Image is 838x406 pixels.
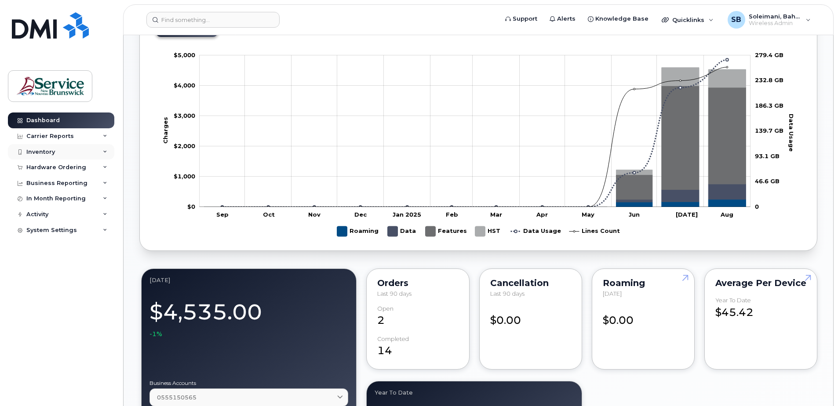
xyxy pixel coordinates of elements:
tspan: $5,000 [174,51,195,58]
div: Year to Date [715,297,751,304]
div: Average per Device [715,279,806,286]
div: Roaming [603,279,684,286]
tspan: $4,000 [174,82,195,89]
a: Alerts [543,10,582,28]
div: $45.42 [715,297,806,320]
tspan: Aug [720,211,733,218]
div: Soleimani, Bahar (HNB) [721,11,817,29]
tspan: 139.7 GB [755,127,783,134]
tspan: 93.1 GB [755,152,780,159]
tspan: Jun [629,211,640,218]
g: Chart [162,51,795,240]
tspan: Nov [308,211,321,218]
div: $0.00 [490,305,571,328]
div: Year to Date [375,389,573,396]
span: Alerts [557,14,576,23]
span: [DATE] [603,290,622,297]
div: 14 [377,336,458,359]
span: Last 90 days [490,290,525,297]
g: Lines Count [569,223,620,240]
div: 2 [377,305,458,328]
tspan: 279.4 GB [755,51,783,58]
g: Roaming [337,223,379,240]
span: Support [513,14,537,23]
tspan: Feb [446,211,458,218]
g: $0 [174,82,195,89]
div: August 2025 [149,277,348,284]
tspan: $2,000 [174,142,195,149]
tspan: $0 [187,203,195,210]
tspan: Mar [490,211,502,218]
tspan: Dec [354,211,367,218]
g: Roaming [204,199,746,207]
span: Last 90 days [377,290,412,297]
tspan: Charges [162,117,169,144]
label: Business Accounts [149,381,348,386]
div: completed [377,336,409,342]
a: Support [499,10,543,28]
div: $4,535.00 [149,294,348,338]
span: -1% [149,330,162,338]
a: Knowledge Base [582,10,655,28]
g: Features [204,86,746,207]
g: $0 [174,112,195,119]
g: Data Usage [511,223,561,240]
g: HST [475,223,502,240]
div: $0.00 [603,305,684,328]
tspan: Sep [216,211,229,218]
tspan: 46.6 GB [755,178,780,185]
tspan: 0 [755,203,759,210]
input: Find something... [146,12,280,28]
tspan: Data Usage [788,114,795,152]
tspan: 232.8 GB [755,76,783,83]
tspan: Jan 2025 [393,211,421,218]
g: Features [426,223,467,240]
g: Data [204,184,746,207]
g: $0 [174,173,195,180]
tspan: $3,000 [174,112,195,119]
span: Wireless Admin [749,20,802,27]
tspan: Oct [263,211,275,218]
div: Orders [377,279,458,286]
g: $0 [174,51,195,58]
g: Data [388,223,417,240]
div: Open [377,305,393,312]
tspan: May [582,211,594,218]
span: SB [731,14,741,25]
div: Cancellation [490,279,571,286]
span: Quicklinks [672,16,704,23]
span: Knowledge Base [595,14,649,23]
div: Quicklinks [656,11,720,29]
tspan: [DATE] [676,211,698,218]
tspan: $1,000 [174,173,195,180]
span: Soleimani, Bahar (HNB) [749,13,802,20]
tspan: 186.3 GB [755,102,783,109]
tspan: Apr [536,211,548,218]
g: $0 [174,142,195,149]
g: Legend [337,223,620,240]
span: 0555150565 [157,393,197,402]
